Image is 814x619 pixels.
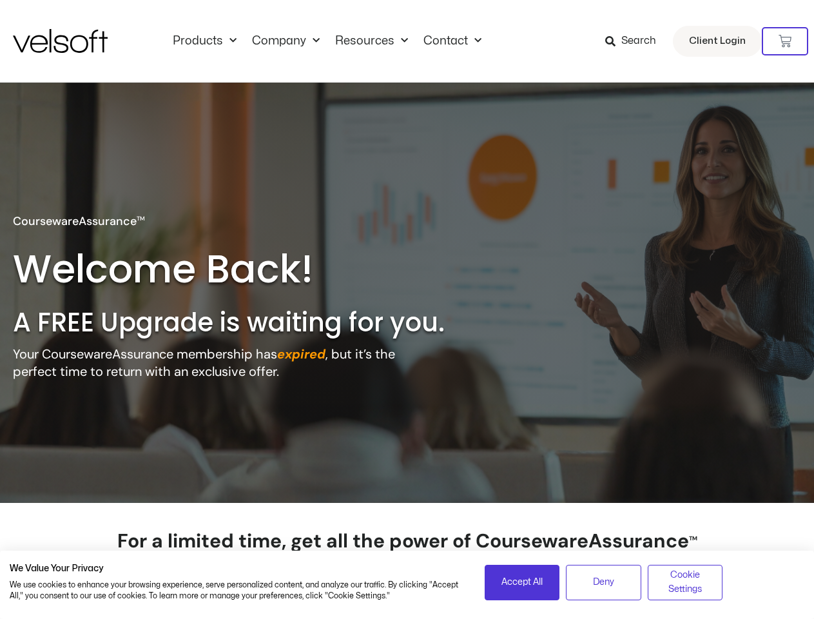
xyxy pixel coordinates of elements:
span: Search [621,33,656,50]
h2: We Value Your Privacy [10,563,465,575]
p: CoursewareAssurance [13,213,145,230]
span: Client Login [689,33,746,50]
button: Accept all cookies [485,565,560,600]
img: Velsoft Training Materials [13,29,108,53]
a: ProductsMenu Toggle [165,34,244,48]
span: Cookie Settings [656,568,715,597]
strong: For a limited time, get all the power of CoursewareAssurance [117,528,697,578]
span: Deny [593,575,614,589]
h2: Welcome Back! [13,244,333,294]
span: TM [137,215,145,222]
a: Search [605,30,665,52]
a: Client Login [673,26,762,57]
a: ContactMenu Toggle [416,34,489,48]
button: Adjust cookie preferences [648,565,723,600]
nav: Menu [165,34,489,48]
p: Your CoursewareAssurance membership has , but it’s the perfect time to return with an exclusive o... [13,346,410,380]
strong: expired [277,346,325,362]
button: Deny all cookies [566,565,641,600]
h2: A FREE Upgrade is waiting for you. [13,306,499,339]
span: TM [689,535,697,542]
a: CompanyMenu Toggle [244,34,327,48]
span: Accept All [501,575,543,589]
a: ResourcesMenu Toggle [327,34,416,48]
p: We use cookies to enhance your browsing experience, serve personalized content, and analyze our t... [10,580,465,602]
